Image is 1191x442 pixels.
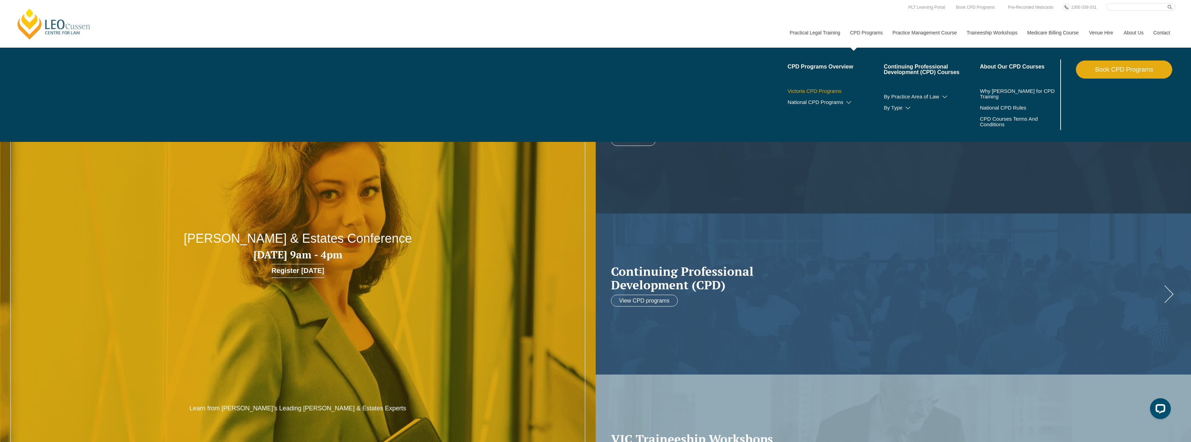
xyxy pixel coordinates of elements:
a: Register [DATE] [272,264,324,278]
a: CPD Programs [845,18,887,48]
h2: [PERSON_NAME] & Estates Conference [119,232,477,246]
a: Medicare Billing Course [1022,18,1084,48]
p: Learn from [PERSON_NAME]’s Leading [PERSON_NAME] & Estates Experts [179,404,417,412]
a: Venue Hire [1084,18,1118,48]
a: Book CPD Programs [1076,61,1172,79]
h3: [DATE] 9am - 4pm [119,249,477,260]
a: CPD Courses Terms And Conditions [980,116,1041,127]
a: Victoria CPD Programs [788,88,884,94]
a: [PERSON_NAME] Centre for Law [16,8,92,40]
a: Pre-Recorded Webcasts [1006,3,1055,11]
a: Contact [1148,18,1175,48]
a: Practical Legal Training [784,18,845,48]
h2: Continuing Professional Development (CPD) [611,265,1162,291]
a: Continuing Professional Development (CPD) Courses [884,64,980,75]
a: National CPD Rules [980,105,1059,111]
a: Book CPD Programs [954,3,996,11]
a: PLT Learning Portal [907,3,947,11]
a: View CPD programs [611,295,678,307]
a: Practice Management Course [887,18,961,48]
a: Traineeship Workshops [961,18,1022,48]
a: By Practice Area of Law [884,94,980,99]
a: 1300 039 031 [1069,3,1098,11]
a: National CPD Programs [788,99,884,105]
a: Continuing ProfessionalDevelopment (CPD) [611,265,1162,291]
a: Why [PERSON_NAME] for CPD Training [980,88,1059,99]
a: By Type [884,105,980,111]
a: About Our CPD Courses [980,64,1059,70]
iframe: LiveChat chat widget [1144,395,1174,425]
a: About Us [1118,18,1148,48]
a: CPD Programs Overview [788,64,884,70]
span: 1300 039 031 [1071,5,1096,10]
